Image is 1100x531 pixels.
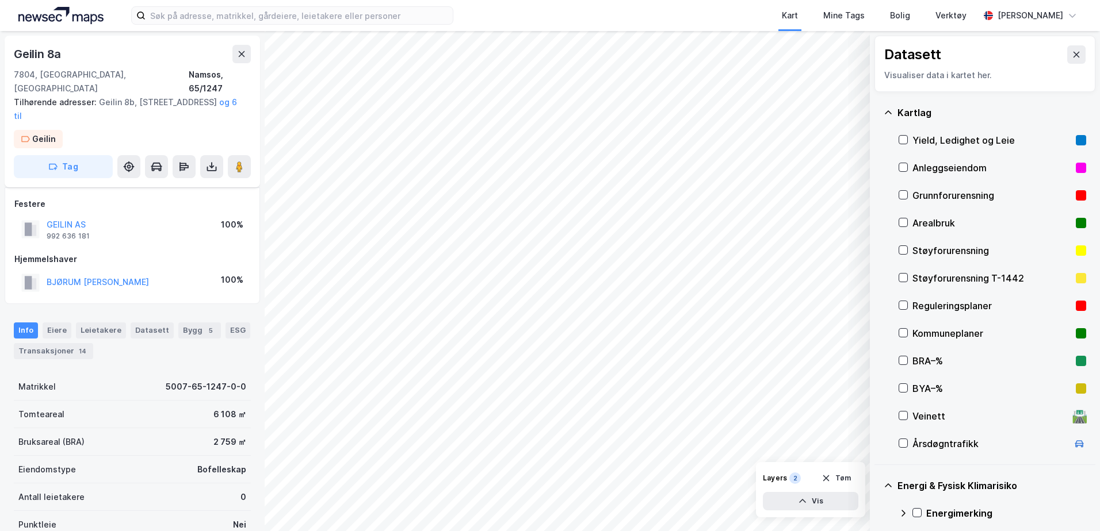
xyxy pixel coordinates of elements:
[197,463,246,476] div: Bofelleskap
[76,322,126,338] div: Leietakere
[998,9,1063,22] div: [PERSON_NAME]
[14,45,63,63] div: Geilin 8a
[912,271,1071,285] div: Støyforurensning T-1442
[912,354,1071,368] div: BRA–%
[189,68,251,95] div: Namsos, 65/1247
[926,506,1086,520] div: Energimerking
[213,407,246,421] div: 6 108 ㎡
[912,216,1071,230] div: Arealbruk
[1072,409,1087,424] div: 🛣️
[178,322,221,338] div: Bygg
[789,472,801,484] div: 2
[47,232,90,241] div: 992 636 181
[14,343,93,359] div: Transaksjoner
[221,273,243,287] div: 100%
[18,490,85,504] div: Antall leietakere
[240,490,246,504] div: 0
[14,322,38,338] div: Info
[814,469,858,487] button: Tøm
[14,155,113,178] button: Tag
[884,45,941,64] div: Datasett
[146,7,453,24] input: Søk på adresse, matrikkel, gårdeiere, leietakere eller personer
[166,380,246,394] div: 5007-65-1247-0-0
[884,68,1086,82] div: Visualiser data i kartet her.
[897,106,1086,120] div: Kartlag
[782,9,798,22] div: Kart
[912,133,1071,147] div: Yield, Ledighet og Leie
[221,218,243,232] div: 100%
[14,68,189,95] div: 7804, [GEOGRAPHIC_DATA], [GEOGRAPHIC_DATA]
[912,188,1071,202] div: Grunnforurensning
[823,9,865,22] div: Mine Tags
[18,435,85,449] div: Bruksareal (BRA)
[912,437,1068,451] div: Årsdøgntrafikk
[18,7,104,24] img: logo.a4113a55bc3d86da70a041830d287a7e.svg
[18,407,64,421] div: Tomteareal
[1042,476,1100,531] iframe: Chat Widget
[763,492,858,510] button: Vis
[897,479,1086,492] div: Energi & Fysisk Klimarisiko
[912,382,1071,395] div: BYA–%
[890,9,910,22] div: Bolig
[226,322,250,338] div: ESG
[32,132,56,146] div: Geilin
[912,244,1071,257] div: Støyforurensning
[18,380,56,394] div: Matrikkel
[912,326,1071,340] div: Kommuneplaner
[912,409,1068,423] div: Veinett
[213,435,246,449] div: 2 759 ㎡
[1042,476,1100,531] div: Kontrollprogram for chat
[14,252,250,266] div: Hjemmelshaver
[912,161,1071,175] div: Anleggseiendom
[131,322,174,338] div: Datasett
[763,474,787,483] div: Layers
[77,345,89,357] div: 14
[205,325,216,336] div: 5
[935,9,967,22] div: Verktøy
[18,463,76,476] div: Eiendomstype
[14,95,242,123] div: Geilin 8b, [STREET_ADDRESS]
[14,197,250,211] div: Festere
[14,97,99,107] span: Tilhørende adresser:
[912,299,1071,313] div: Reguleringsplaner
[43,322,71,338] div: Eiere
